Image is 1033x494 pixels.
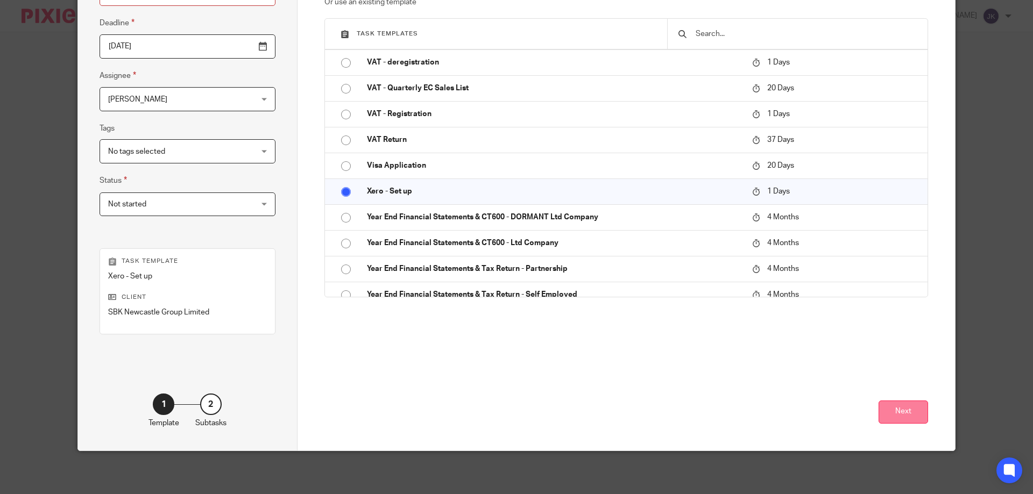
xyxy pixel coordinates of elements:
[153,393,174,415] div: 1
[41,63,96,70] div: Domain Overview
[767,84,794,92] span: 20 Days
[200,393,222,415] div: 2
[108,96,167,103] span: [PERSON_NAME]
[108,307,267,318] p: SBK Newcastle Group Limited
[28,28,118,37] div: Domain: [DOMAIN_NAME]
[100,34,275,59] input: Pick a date
[367,212,741,223] p: Year End Financial Statements & CT600 - DORMANT Ltd Company
[767,59,790,66] span: 1 Days
[17,28,26,37] img: website_grey.svg
[357,31,418,37] span: Task templates
[367,263,741,274] p: Year End Financial Statements & Tax Return - Partnership
[695,28,917,40] input: Search...
[107,62,116,71] img: tab_keywords_by_traffic_grey.svg
[100,174,127,187] label: Status
[100,17,135,29] label: Deadline
[100,123,115,134] label: Tags
[367,83,741,94] p: VAT - Quarterly EC Sales List
[767,213,799,221] span: 4 Months
[367,109,741,119] p: VAT - Registration
[29,62,38,71] img: tab_domain_overview_orange.svg
[767,136,794,144] span: 37 Days
[108,293,267,302] p: Client
[108,271,267,282] p: Xero - Set up
[119,63,181,70] div: Keywords by Traffic
[767,265,799,273] span: 4 Months
[767,188,790,195] span: 1 Days
[195,418,227,428] p: Subtasks
[367,186,741,197] p: Xero - Set up
[367,289,741,300] p: Year End Financial Statements & Tax Return - Self Employed
[767,239,799,247] span: 4 Months
[148,418,179,428] p: Template
[367,238,741,248] p: Year End Financial Statements & CT600 - Ltd Company
[767,110,790,118] span: 1 Days
[17,17,26,26] img: logo_orange.svg
[367,57,741,68] p: VAT - deregistration
[100,69,136,82] label: Assignee
[767,162,794,169] span: 20 Days
[367,134,741,145] p: VAT Return
[767,291,799,299] span: 4 Months
[108,201,146,208] span: Not started
[30,17,53,26] div: v 4.0.25
[367,160,741,171] p: Visa Application
[108,257,267,266] p: Task template
[108,148,165,155] span: No tags selected
[879,400,928,424] button: Next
